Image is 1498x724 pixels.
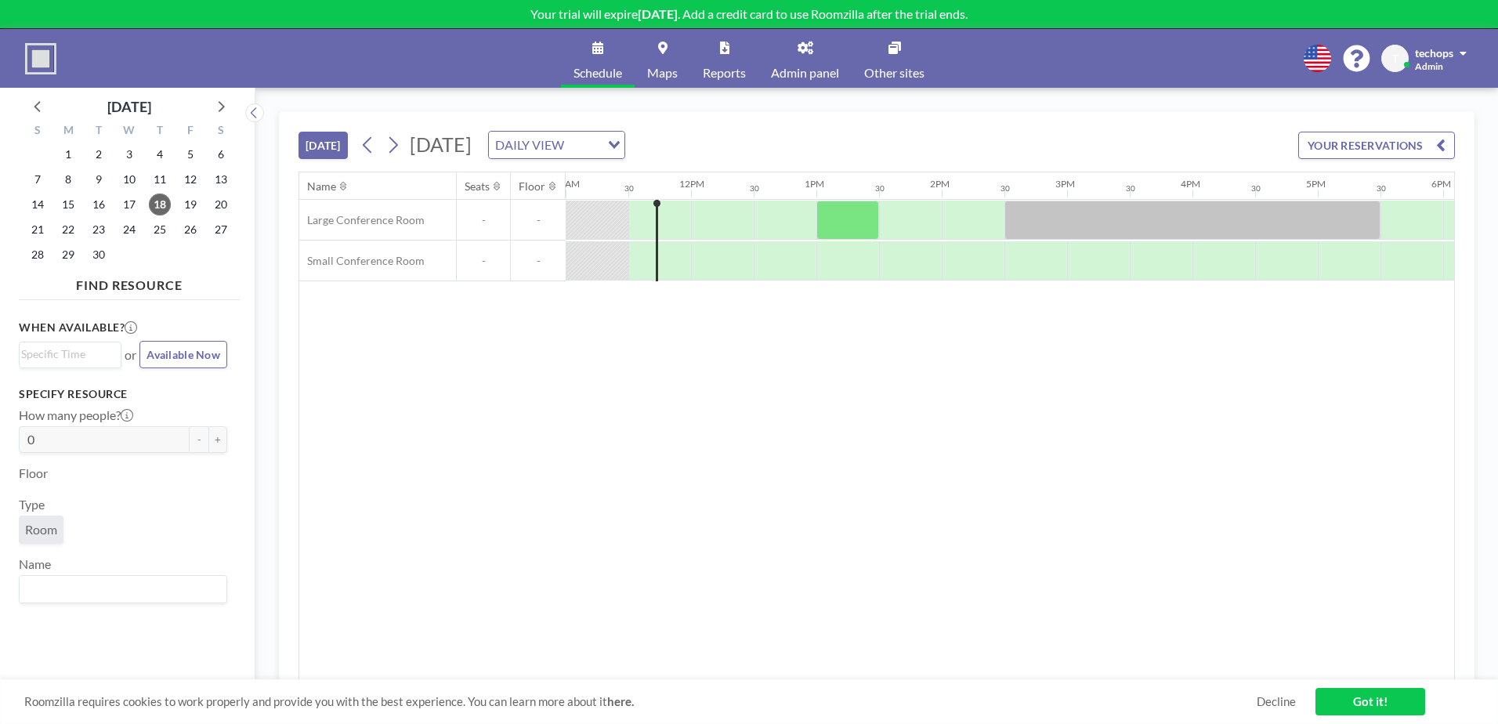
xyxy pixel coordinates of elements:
[758,29,852,88] a: Admin panel
[457,254,510,268] span: -
[24,694,1257,709] span: Roomzilla requires cookies to work properly and provide you with the best experience. You can lea...
[1000,183,1010,194] div: 30
[607,694,634,708] a: here.
[57,168,79,190] span: Monday, September 8, 2025
[57,194,79,215] span: Monday, September 15, 2025
[149,168,171,190] span: Thursday, September 11, 2025
[511,254,566,268] span: -
[179,168,201,190] span: Friday, September 12, 2025
[118,168,140,190] span: Wednesday, September 10, 2025
[88,244,110,266] span: Tuesday, September 30, 2025
[492,135,567,155] span: DAILY VIEW
[25,522,57,538] span: Room
[208,426,227,453] button: +
[88,168,110,190] span: Tuesday, September 9, 2025
[511,213,566,227] span: -
[139,341,227,368] button: Available Now
[1257,694,1296,709] a: Decline
[19,407,133,423] label: How many people?
[25,43,56,74] img: organization-logo
[210,194,232,215] span: Saturday, September 20, 2025
[179,194,201,215] span: Friday, September 19, 2025
[149,143,171,165] span: Thursday, September 4, 2025
[299,132,348,159] button: [DATE]
[489,132,624,158] div: Search for option
[19,387,227,401] h3: Specify resource
[149,219,171,241] span: Thursday, September 25, 2025
[118,219,140,241] span: Wednesday, September 24, 2025
[864,67,924,79] span: Other sites
[1055,178,1075,190] div: 3PM
[1392,52,1398,66] span: T
[27,168,49,190] span: Sunday, September 7, 2025
[20,576,226,603] div: Search for option
[635,29,690,88] a: Maps
[875,183,885,194] div: 30
[1377,183,1386,194] div: 30
[647,67,678,79] span: Maps
[210,168,232,190] span: Saturday, September 13, 2025
[210,143,232,165] span: Saturday, September 6, 2025
[574,67,622,79] span: Schedule
[118,143,140,165] span: Wednesday, September 3, 2025
[624,183,634,194] div: 30
[57,244,79,266] span: Monday, September 29, 2025
[210,219,232,241] span: Saturday, September 27, 2025
[107,96,151,118] div: [DATE]
[57,143,79,165] span: Monday, September 1, 2025
[805,178,824,190] div: 1PM
[21,579,218,599] input: Search for option
[19,497,45,512] label: Type
[21,346,112,363] input: Search for option
[930,178,950,190] div: 2PM
[190,426,208,453] button: -
[852,29,937,88] a: Other sites
[88,219,110,241] span: Tuesday, September 23, 2025
[299,213,425,227] span: Large Conference Room
[569,135,599,155] input: Search for option
[144,121,175,142] div: T
[457,213,510,227] span: -
[1181,178,1200,190] div: 4PM
[53,121,84,142] div: M
[1306,178,1326,190] div: 5PM
[114,121,145,142] div: W
[1251,183,1261,194] div: 30
[205,121,236,142] div: S
[1126,183,1135,194] div: 30
[703,67,746,79] span: Reports
[410,132,472,156] span: [DATE]
[149,194,171,215] span: Thursday, September 18, 2025
[554,178,580,190] div: 11AM
[1415,46,1453,60] span: techops
[23,121,53,142] div: S
[84,121,114,142] div: T
[519,179,545,194] div: Floor
[179,143,201,165] span: Friday, September 5, 2025
[561,29,635,88] a: Schedule
[1431,178,1451,190] div: 6PM
[19,465,48,481] label: Floor
[27,219,49,241] span: Sunday, September 21, 2025
[88,194,110,215] span: Tuesday, September 16, 2025
[57,219,79,241] span: Monday, September 22, 2025
[125,347,136,363] span: or
[679,178,704,190] div: 12PM
[179,219,201,241] span: Friday, September 26, 2025
[307,179,336,194] div: Name
[465,179,490,194] div: Seats
[1298,132,1455,159] button: YOUR RESERVATIONS
[27,244,49,266] span: Sunday, September 28, 2025
[771,67,839,79] span: Admin panel
[1415,60,1443,72] span: Admin
[20,342,121,366] div: Search for option
[19,556,51,572] label: Name
[27,194,49,215] span: Sunday, September 14, 2025
[299,254,425,268] span: Small Conference Room
[19,271,240,293] h4: FIND RESOURCE
[88,143,110,165] span: Tuesday, September 2, 2025
[750,183,759,194] div: 30
[690,29,758,88] a: Reports
[1315,688,1425,715] a: Got it!
[175,121,205,142] div: F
